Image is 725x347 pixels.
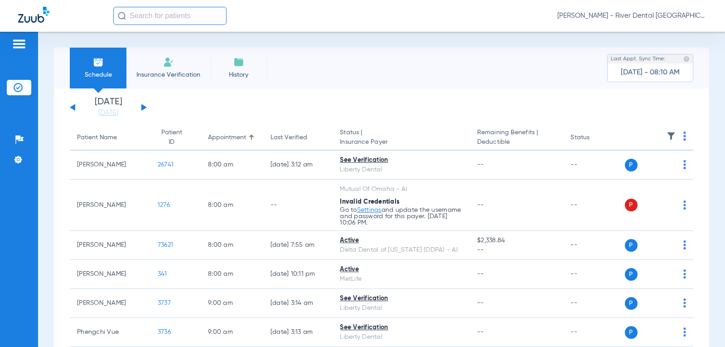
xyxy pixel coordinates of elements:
span: -- [477,271,484,277]
td: [PERSON_NAME] [70,231,150,260]
td: [DATE] 3:12 AM [263,151,333,180]
span: P [625,297,638,310]
p: Go to and update the username and password for this payer. [DATE] 10:06 PM. [340,207,463,226]
td: -- [263,180,333,231]
td: [PERSON_NAME] [70,180,150,231]
div: Liberty Dental [340,303,463,313]
div: Liberty Dental [340,165,463,175]
img: hamburger-icon [12,39,26,49]
img: group-dot-blue.svg [683,240,686,249]
th: Remaining Benefits | [470,125,563,151]
td: -- [563,180,624,231]
img: group-dot-blue.svg [683,269,686,279]
img: Search Icon [118,12,126,20]
span: 73621 [158,242,173,248]
img: group-dot-blue.svg [683,160,686,169]
div: Last Verified [271,133,307,142]
span: History [217,70,260,79]
td: 9:00 AM [201,289,263,318]
td: 8:00 AM [201,180,263,231]
div: Mutual Of Omaha - AI [340,185,463,194]
span: 3736 [158,329,171,335]
img: Zuub Logo [18,7,49,23]
span: -- [477,245,556,255]
span: Deductible [477,137,556,147]
th: Status | [333,125,470,151]
div: Liberty Dental [340,332,463,342]
div: See Verification [340,323,463,332]
div: Patient ID [158,128,185,147]
span: Last Appt. Sync Time: [611,54,665,64]
td: [PERSON_NAME] [70,151,150,180]
div: Active [340,265,463,274]
img: group-dot-blue.svg [683,132,686,141]
span: $2,338.84 [477,236,556,245]
td: -- [563,260,624,289]
img: group-dot-blue.svg [683,200,686,210]
div: Appointment [208,133,246,142]
div: See Verification [340,294,463,303]
td: [DATE] 10:11 PM [263,260,333,289]
span: P [625,239,638,252]
div: Patient Name [77,133,143,142]
span: 341 [158,271,167,277]
div: Last Verified [271,133,325,142]
span: P [625,326,638,339]
td: 8:00 AM [201,260,263,289]
td: Phengchi Vue [70,318,150,347]
span: 1276 [158,202,170,208]
span: P [625,199,638,211]
span: -- [477,161,484,168]
td: -- [563,231,624,260]
span: 26741 [158,161,174,168]
td: [DATE] 3:14 AM [263,289,333,318]
div: Patient ID [158,128,193,147]
div: Appointment [208,133,256,142]
span: P [625,268,638,281]
td: [DATE] 3:13 AM [263,318,333,347]
div: Patient Name [77,133,117,142]
td: 8:00 AM [201,231,263,260]
td: -- [563,151,624,180]
a: [DATE] [81,108,135,117]
span: -- [477,202,484,208]
span: Invalid Credentials [340,199,400,205]
td: 8:00 AM [201,151,263,180]
div: Active [340,236,463,245]
span: Insurance Payer [340,137,463,147]
td: [DATE] 7:55 AM [263,231,333,260]
li: [DATE] [81,98,135,117]
td: [PERSON_NAME] [70,289,150,318]
div: See Verification [340,156,463,165]
td: [PERSON_NAME] [70,260,150,289]
span: [DATE] - 08:10 AM [621,68,680,77]
img: Schedule [93,57,104,68]
span: 3737 [158,300,171,306]
span: P [625,159,638,171]
span: Schedule [77,70,120,79]
td: -- [563,318,624,347]
input: Search for patients [113,7,227,25]
td: -- [563,289,624,318]
img: Manual Insurance Verification [163,57,174,68]
span: -- [477,329,484,335]
span: Insurance Verification [133,70,203,79]
img: last sync help info [683,56,690,62]
a: Settings [357,207,382,213]
td: 9:00 AM [201,318,263,347]
img: group-dot-blue.svg [683,298,686,308]
span: [PERSON_NAME] - River Dental [GEOGRAPHIC_DATA] [557,11,707,20]
div: MetLife [340,274,463,284]
span: -- [477,300,484,306]
div: Delta Dental of [US_STATE] (DDPA) - AI [340,245,463,255]
img: group-dot-blue.svg [683,327,686,337]
th: Status [563,125,624,151]
img: History [233,57,244,68]
img: filter.svg [667,132,676,141]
